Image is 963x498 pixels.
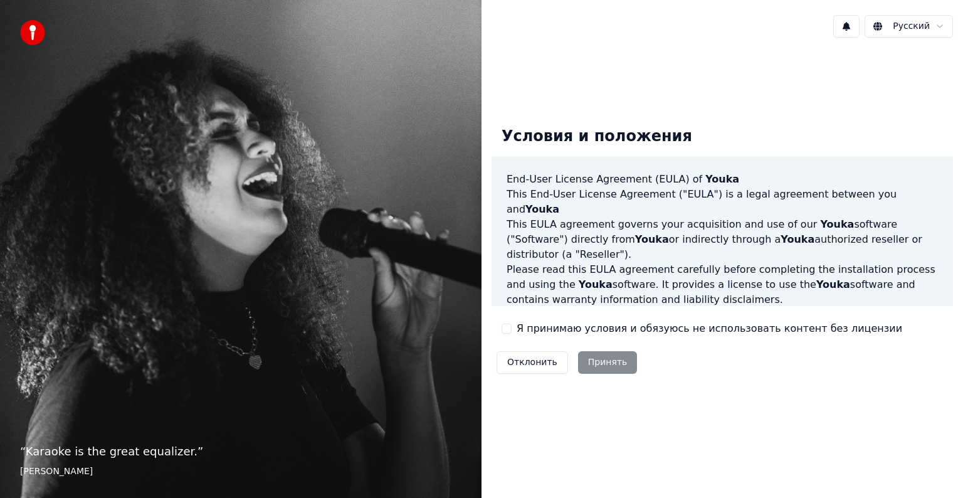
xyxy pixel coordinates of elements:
[507,187,938,217] p: This End-User License Agreement ("EULA") is a legal agreement between you and
[816,278,850,290] span: Youka
[579,278,613,290] span: Youka
[705,173,739,185] span: Youka
[507,217,938,262] p: This EULA agreement governs your acquisition and use of our software ("Software") directly from o...
[820,218,854,230] span: Youka
[507,262,938,307] p: Please read this EULA agreement carefully before completing the installation process and using th...
[20,465,461,478] footer: [PERSON_NAME]
[492,117,702,157] div: Условия и положения
[20,20,45,45] img: youka
[497,351,568,374] button: Отклонить
[517,321,902,336] label: Я принимаю условия и обязуюсь не использовать контент без лицензии
[507,172,938,187] h3: End-User License Agreement (EULA) of
[781,233,814,245] span: Youka
[20,443,461,460] p: “ Karaoke is the great equalizer. ”
[635,233,669,245] span: Youka
[525,203,559,215] span: Youka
